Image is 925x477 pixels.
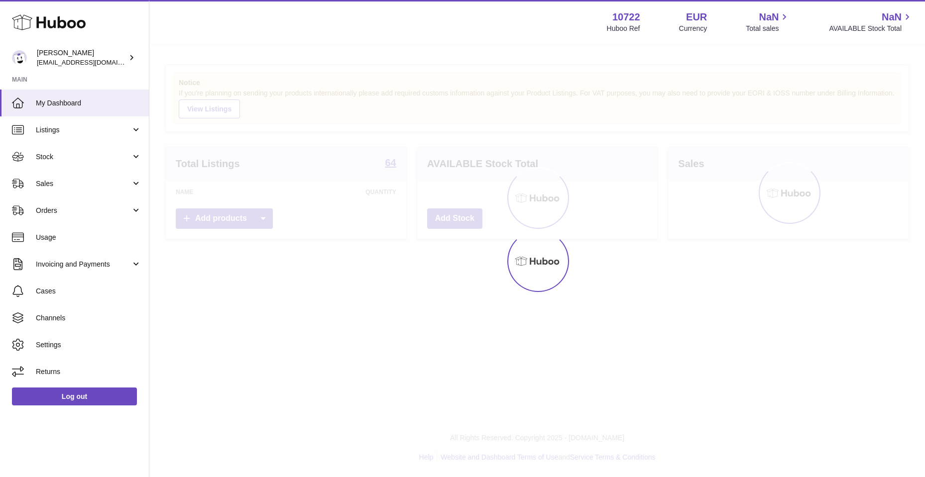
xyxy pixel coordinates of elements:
a: NaN Total sales [746,10,790,33]
span: Settings [36,340,141,350]
div: [PERSON_NAME] [37,48,126,67]
span: [EMAIL_ADDRESS][DOMAIN_NAME] [37,58,146,66]
span: NaN [882,10,902,24]
span: NaN [759,10,779,24]
span: Channels [36,313,141,323]
span: Invoicing and Payments [36,260,131,269]
span: Cases [36,286,141,296]
span: Total sales [746,24,790,33]
strong: 10722 [612,10,640,24]
span: Orders [36,206,131,215]
span: Sales [36,179,131,189]
div: Currency [679,24,707,33]
img: sales@plantcaretools.com [12,50,27,65]
span: Returns [36,367,141,377]
div: Huboo Ref [607,24,640,33]
a: Log out [12,387,137,405]
span: My Dashboard [36,98,141,108]
span: Listings [36,125,131,135]
span: AVAILABLE Stock Total [829,24,913,33]
span: Stock [36,152,131,162]
a: NaN AVAILABLE Stock Total [829,10,913,33]
strong: EUR [686,10,707,24]
span: Usage [36,233,141,242]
